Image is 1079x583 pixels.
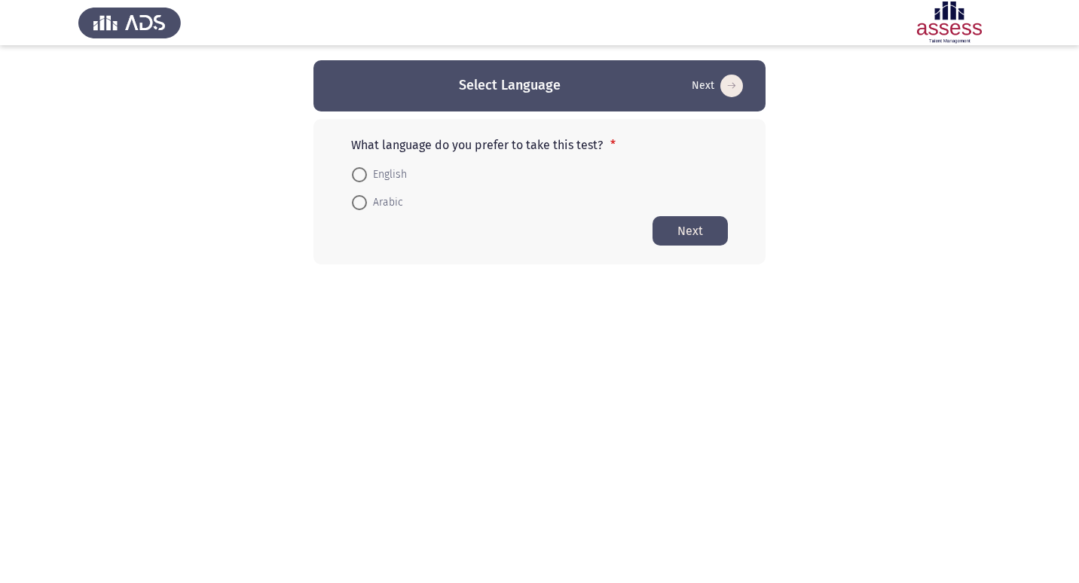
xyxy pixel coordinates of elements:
button: Start assessment [687,74,747,98]
span: Arabic [367,194,403,212]
p: What language do you prefer to take this test? [351,138,728,152]
button: Start assessment [653,216,728,246]
h3: Select Language [459,76,561,95]
img: Assessment logo of Emotional Intelligence Assessment - THL [898,2,1001,44]
span: English [367,166,407,184]
img: Assess Talent Management logo [78,2,181,44]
